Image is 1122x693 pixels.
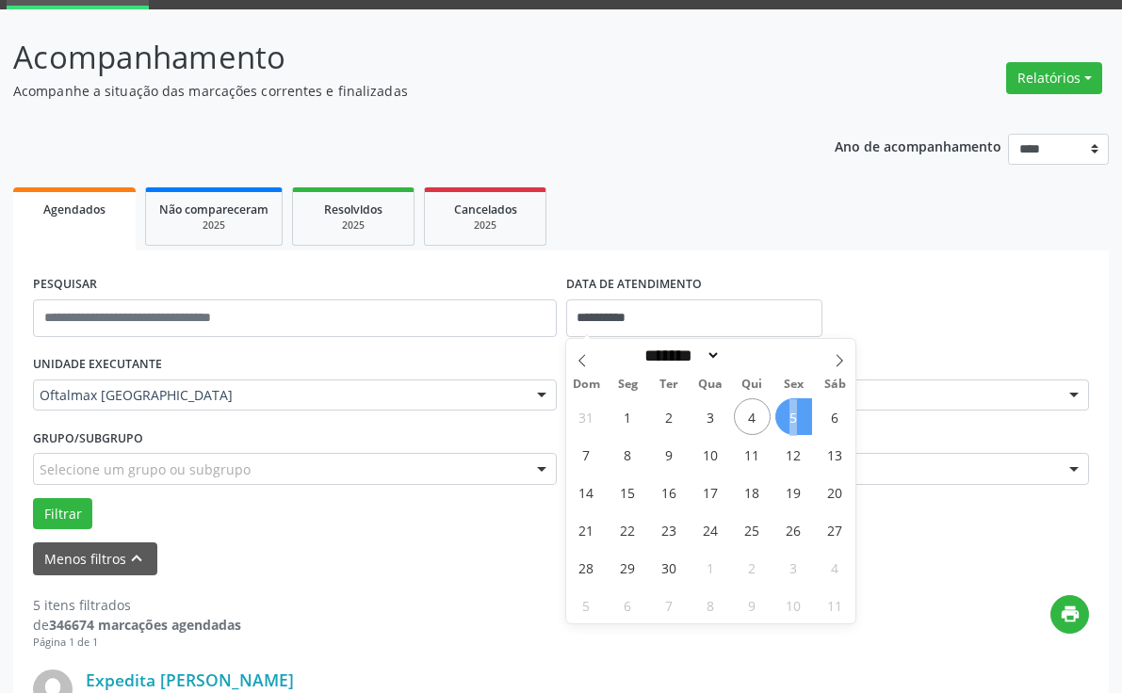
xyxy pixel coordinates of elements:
span: Setembro 15, 2025 [610,474,646,510]
span: Setembro 11, 2025 [734,436,771,473]
span: Setembro 22, 2025 [610,511,646,548]
span: Outubro 2, 2025 [734,549,771,586]
strong: 346674 marcações agendadas [49,616,241,634]
span: Sex [772,379,814,391]
span: Setembro 26, 2025 [775,511,812,548]
span: Qui [731,379,772,391]
span: Outubro 5, 2025 [568,587,605,623]
span: Outubro 1, 2025 [692,549,729,586]
span: Setembro 4, 2025 [734,398,771,435]
label: UNIDADE EXECUTANTE [33,350,162,379]
span: Setembro 7, 2025 [568,436,605,473]
span: Setembro 3, 2025 [692,398,729,435]
span: Não compareceram [159,201,268,218]
span: Setembro 25, 2025 [734,511,771,548]
span: Setembro 27, 2025 [817,511,854,548]
span: Setembro 1, 2025 [610,398,646,435]
span: Setembro 12, 2025 [775,436,812,473]
span: Agendados [43,201,106,218]
span: Outubro 8, 2025 [692,587,729,623]
i: keyboard_arrow_up [126,548,147,569]
p: Acompanhe a situação das marcações correntes e finalizadas [13,81,780,101]
div: 2025 [306,218,400,233]
select: Month [639,346,722,365]
span: Outubro 4, 2025 [817,549,854,586]
span: Cancelados [454,201,517,218]
span: Setembro 23, 2025 [651,511,688,548]
div: 2025 [438,218,532,233]
button: Filtrar [33,498,92,530]
span: Outubro 7, 2025 [651,587,688,623]
span: Setembro 20, 2025 [817,474,854,510]
div: 5 itens filtrados [33,595,241,615]
label: PESQUISAR [33,270,97,299]
p: Acompanhamento [13,34,780,81]
span: Oftalmax [GEOGRAPHIC_DATA] [40,386,518,405]
span: Setembro 30, 2025 [651,549,688,586]
input: Year [721,346,783,365]
span: Outubro 3, 2025 [775,549,812,586]
span: Setembro 19, 2025 [775,474,812,510]
span: Setembro 6, 2025 [817,398,854,435]
span: Outubro 11, 2025 [817,587,854,623]
span: Ter [648,379,690,391]
button: Menos filtroskeyboard_arrow_up [33,542,157,575]
span: Setembro 8, 2025 [610,436,646,473]
span: Setembro 13, 2025 [817,436,854,473]
span: Setembro 24, 2025 [692,511,729,548]
span: Outubro 6, 2025 [610,587,646,623]
span: Setembro 5, 2025 [775,398,812,435]
a: Expedita [PERSON_NAME] [86,669,294,690]
span: Setembro 21, 2025 [568,511,605,548]
i: print [1060,604,1081,624]
p: Ano de acompanhamento [835,134,1001,157]
span: Setembro 18, 2025 [734,474,771,510]
span: Sáb [814,379,855,391]
span: Outubro 10, 2025 [775,587,812,623]
span: Setembro 2, 2025 [651,398,688,435]
span: Qua [690,379,731,391]
div: de [33,615,241,635]
span: Resolvidos [324,201,382,218]
div: 2025 [159,218,268,233]
span: Dom [566,379,608,391]
button: print [1050,595,1089,634]
span: Setembro 29, 2025 [610,549,646,586]
div: Página 1 de 1 [33,635,241,651]
span: Setembro 9, 2025 [651,436,688,473]
span: Setembro 14, 2025 [568,474,605,510]
label: Grupo/Subgrupo [33,424,143,453]
span: Selecione um grupo ou subgrupo [40,459,251,479]
span: Setembro 28, 2025 [568,549,605,586]
span: Setembro 17, 2025 [692,474,729,510]
span: Outubro 9, 2025 [734,587,771,623]
span: Setembro 16, 2025 [651,474,688,510]
span: Setembro 10, 2025 [692,436,729,473]
span: Seg [607,379,648,391]
button: Relatórios [1006,62,1102,94]
label: DATA DE ATENDIMENTO [566,270,702,299]
span: Agosto 31, 2025 [568,398,605,435]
